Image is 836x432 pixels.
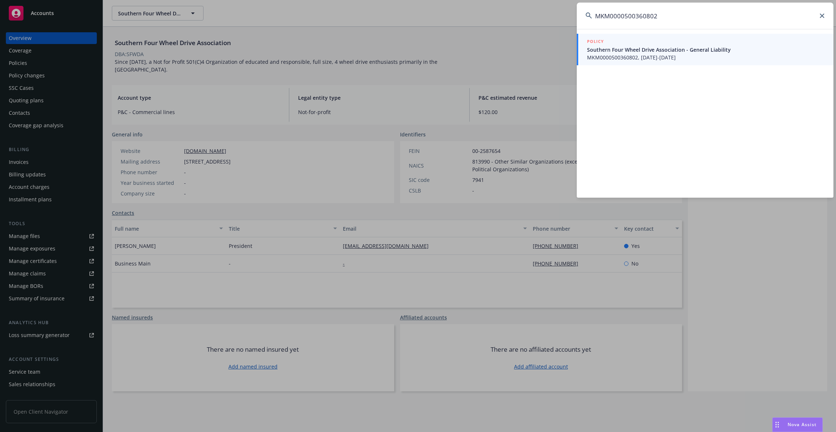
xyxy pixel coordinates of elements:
[587,54,825,61] span: MKM0000500360802, [DATE]-[DATE]
[587,38,604,45] h5: POLICY
[577,34,833,65] a: POLICYSouthern Four Wheel Drive Association - General LiabilityMKM0000500360802, [DATE]-[DATE]
[788,421,817,428] span: Nova Assist
[577,3,833,29] input: Search...
[773,418,782,432] div: Drag to move
[772,417,823,432] button: Nova Assist
[587,46,825,54] span: Southern Four Wheel Drive Association - General Liability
